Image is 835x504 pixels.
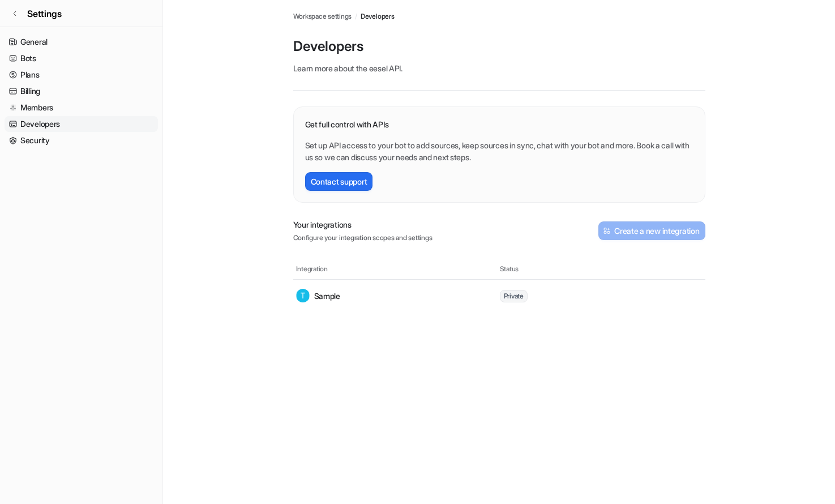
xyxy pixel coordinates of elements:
[296,263,499,275] th: Integration
[500,290,528,302] span: Private
[598,221,705,240] button: Create a new integration
[314,290,340,302] p: Sample
[361,11,395,22] a: Developers
[293,63,402,73] span: Learn more about the .
[5,83,158,99] a: Billing
[5,100,158,116] a: Members
[305,139,693,163] p: Set up API access to your bot to add sources, keep sources in sync, chat with your bot and more. ...
[369,63,401,73] a: eesel API
[293,233,433,243] p: Configure your integration scopes and settings
[5,50,158,66] a: Bots
[614,225,699,237] h2: Create a new integration
[293,11,352,22] a: Workspace settings
[499,263,703,275] th: Status
[355,11,357,22] span: /
[5,34,158,50] a: General
[305,172,373,191] button: Contact support
[305,118,693,130] p: Get full control with APIs
[5,133,158,148] a: Security
[5,67,158,83] a: Plans
[27,7,62,20] span: Settings
[5,116,158,132] a: Developers
[293,37,705,55] p: Developers
[293,219,433,230] p: Your integrations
